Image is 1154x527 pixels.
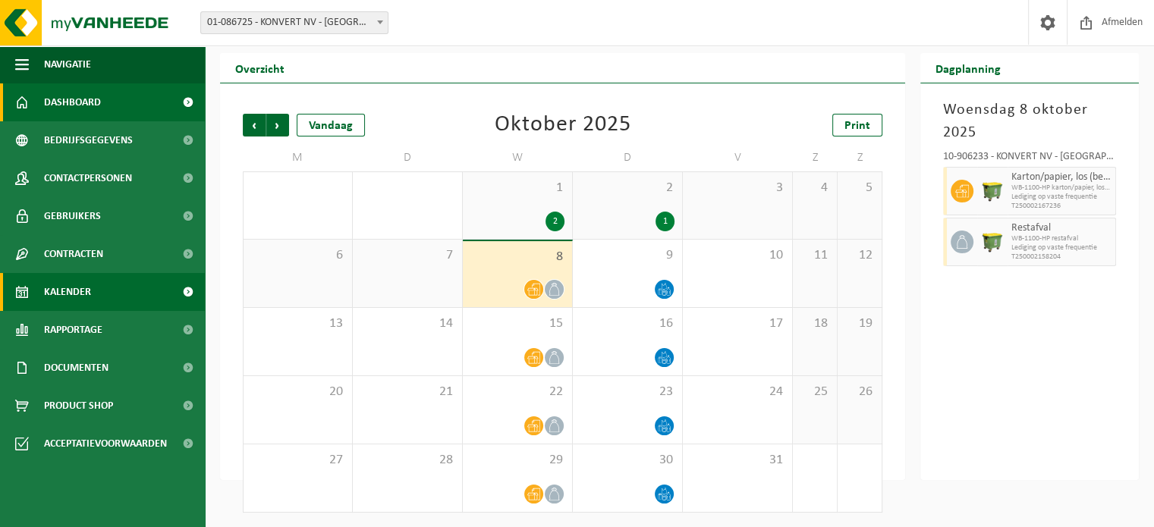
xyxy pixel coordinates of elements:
span: 3 [690,180,785,196]
span: Documenten [44,349,108,387]
span: 7 [360,247,454,264]
span: T250002167236 [1011,202,1112,211]
span: 13 [251,315,344,332]
span: Print [844,120,870,132]
span: Gebruikers [44,197,101,235]
span: 12 [845,247,874,264]
span: 6 [251,247,344,264]
h2: Overzicht [220,53,300,83]
span: 9 [580,247,674,264]
span: Karton/papier, los (bedrijven) [1011,171,1112,184]
span: 4 [800,180,829,196]
span: 28 [360,452,454,469]
div: 2 [546,212,564,231]
span: 31 [690,452,785,469]
span: 17 [690,315,785,332]
div: Vandaag [297,114,365,136]
span: 23 [580,384,674,400]
span: 24 [690,384,785,400]
span: Restafval [1011,222,1112,234]
td: V [683,144,793,171]
span: 14 [360,315,454,332]
div: Oktober 2025 [495,114,631,136]
span: 27 [251,452,344,469]
span: Rapportage [44,311,102,349]
span: Contracten [44,235,103,273]
span: 21 [360,384,454,400]
span: 8 [470,249,564,265]
td: D [353,144,463,171]
span: 25 [800,384,829,400]
a: Print [832,114,882,136]
div: 1 [656,212,674,231]
td: Z [838,144,882,171]
span: T250002158204 [1011,253,1112,262]
span: 5 [845,180,874,196]
span: 30 [580,452,674,469]
span: WB-1100-HP karton/papier, los (bedrijven) [1011,184,1112,193]
span: 1 [470,180,564,196]
span: 10 [690,247,785,264]
td: M [243,144,353,171]
span: 19 [845,315,874,332]
img: WB-1100-HPE-GN-50 [981,180,1004,202]
span: 16 [580,315,674,332]
span: WB-1100-HP restafval [1011,234,1112,243]
span: Volgende [266,114,289,136]
img: WB-1100-HPE-GN-50 [981,231,1004,253]
span: 2 [580,180,674,196]
span: 18 [800,315,829,332]
span: Contactpersonen [44,159,132,197]
td: Z [793,144,838,171]
span: 22 [470,384,564,400]
span: Lediging op vaste frequentie [1011,193,1112,202]
span: Lediging op vaste frequentie [1011,243,1112,253]
span: 15 [470,315,564,332]
td: W [463,144,573,171]
h3: Woensdag 8 oktober 2025 [943,99,1116,144]
td: D [573,144,683,171]
span: Kalender [44,273,91,311]
div: 10-906233 - KONVERT NV - [GEOGRAPHIC_DATA] [943,152,1116,167]
span: Dashboard [44,83,101,121]
span: Acceptatievoorwaarden [44,425,167,463]
span: 20 [251,384,344,400]
span: 01-086725 - KONVERT NV - KORTRIJK [200,11,388,34]
span: 29 [470,452,564,469]
span: 26 [845,384,874,400]
span: 11 [800,247,829,264]
h2: Dagplanning [920,53,1016,83]
span: Vorige [243,114,266,136]
span: Product Shop [44,387,113,425]
span: Navigatie [44,45,91,83]
span: Bedrijfsgegevens [44,121,133,159]
span: 01-086725 - KONVERT NV - KORTRIJK [201,12,388,33]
